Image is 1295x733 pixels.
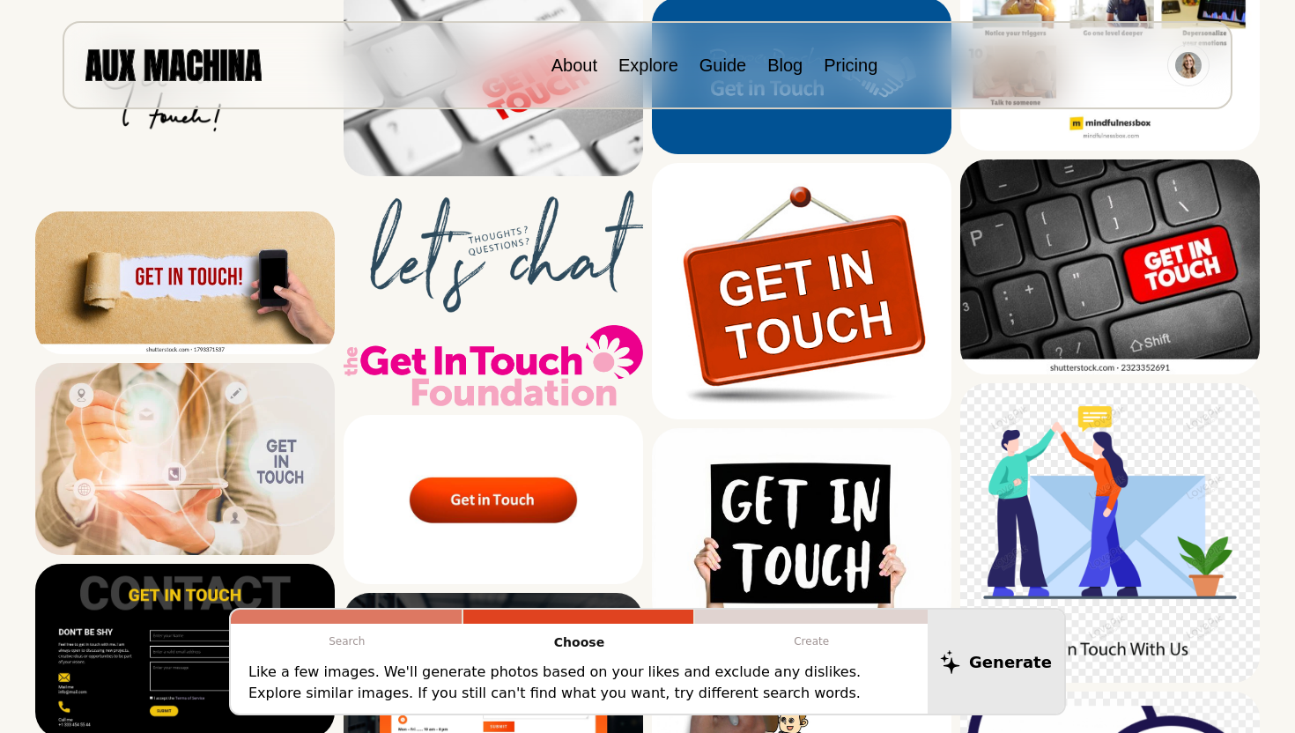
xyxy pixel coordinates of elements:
img: Search result [344,325,643,407]
img: Search result [652,163,951,419]
img: Search result [344,185,643,316]
img: Search result [960,383,1260,683]
img: AUX MACHINA [85,49,262,80]
img: Search result [35,211,335,354]
p: Choose [463,624,696,662]
img: Search result [344,415,643,583]
p: Search [231,624,463,659]
img: Search result [960,159,1260,374]
img: Search result [652,428,951,628]
a: Pricing [824,56,877,75]
p: Like a few images. We'll generate photos based on your likes and exclude any dislikes. Explore si... [248,662,910,704]
a: Blog [767,56,803,75]
p: Create [695,624,928,659]
a: Guide [699,56,746,75]
img: Search result [35,363,335,555]
img: Avatar [1175,52,1202,78]
a: Explore [618,56,678,75]
a: About [551,56,597,75]
button: Generate [928,610,1064,714]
